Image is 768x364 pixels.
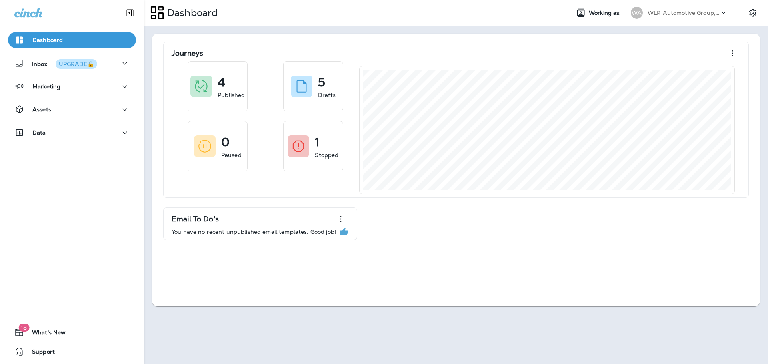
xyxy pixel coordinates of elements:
[8,32,136,48] button: Dashboard
[172,49,203,57] p: Journeys
[746,6,760,20] button: Settings
[8,101,136,117] button: Assets
[24,329,66,339] span: What's New
[315,151,338,159] p: Stopped
[24,348,55,358] span: Support
[218,91,245,99] p: Published
[315,138,320,146] p: 1
[218,78,225,86] p: 4
[56,59,97,69] button: UPGRADE🔒
[32,83,60,90] p: Marketing
[589,10,623,16] span: Working as:
[8,125,136,141] button: Data
[221,138,230,146] p: 0
[59,61,94,67] div: UPGRADE🔒
[32,129,46,136] p: Data
[631,7,643,19] div: WA
[32,106,51,113] p: Assets
[119,5,141,21] button: Collapse Sidebar
[8,344,136,360] button: Support
[8,55,136,71] button: InboxUPGRADE🔒
[172,229,336,235] p: You have no recent unpublished email templates. Good job!
[8,78,136,94] button: Marketing
[32,37,63,43] p: Dashboard
[318,91,336,99] p: Drafts
[172,215,219,223] p: Email To Do's
[221,151,242,159] p: Paused
[164,7,218,19] p: Dashboard
[18,324,29,332] span: 18
[32,59,97,68] p: Inbox
[8,324,136,340] button: 18What's New
[648,10,720,16] p: WLR Automotive Group, Inc.
[318,78,325,86] p: 5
